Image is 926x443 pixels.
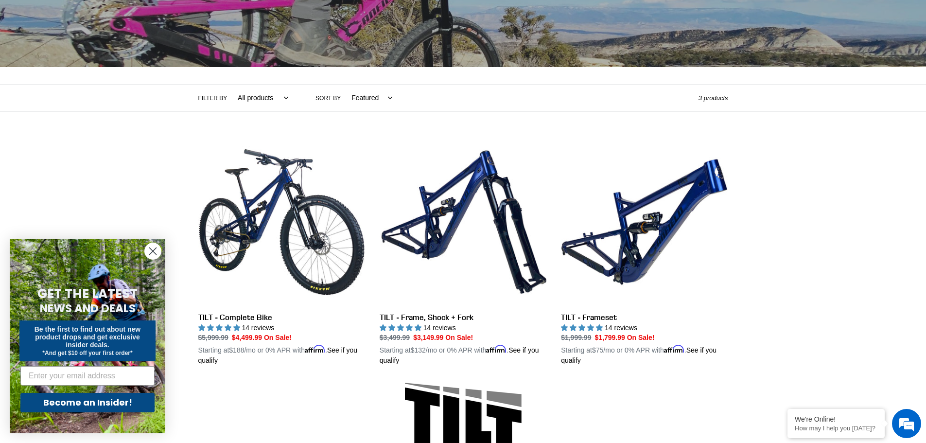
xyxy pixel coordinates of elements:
label: Filter by [198,94,227,103]
span: GET THE LATEST [37,285,138,302]
label: Sort by [315,94,341,103]
p: How may I help you today? [795,425,877,432]
div: We're Online! [795,415,877,423]
span: NEWS AND DEALS [40,301,136,316]
button: Become an Insider! [20,393,155,412]
input: Enter your email address [20,366,155,386]
span: Be the first to find out about new product drops and get exclusive insider deals. [35,325,141,349]
button: Close dialog [144,243,161,260]
span: *And get $10 off your first order* [42,350,132,356]
span: 3 products [699,94,728,102]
